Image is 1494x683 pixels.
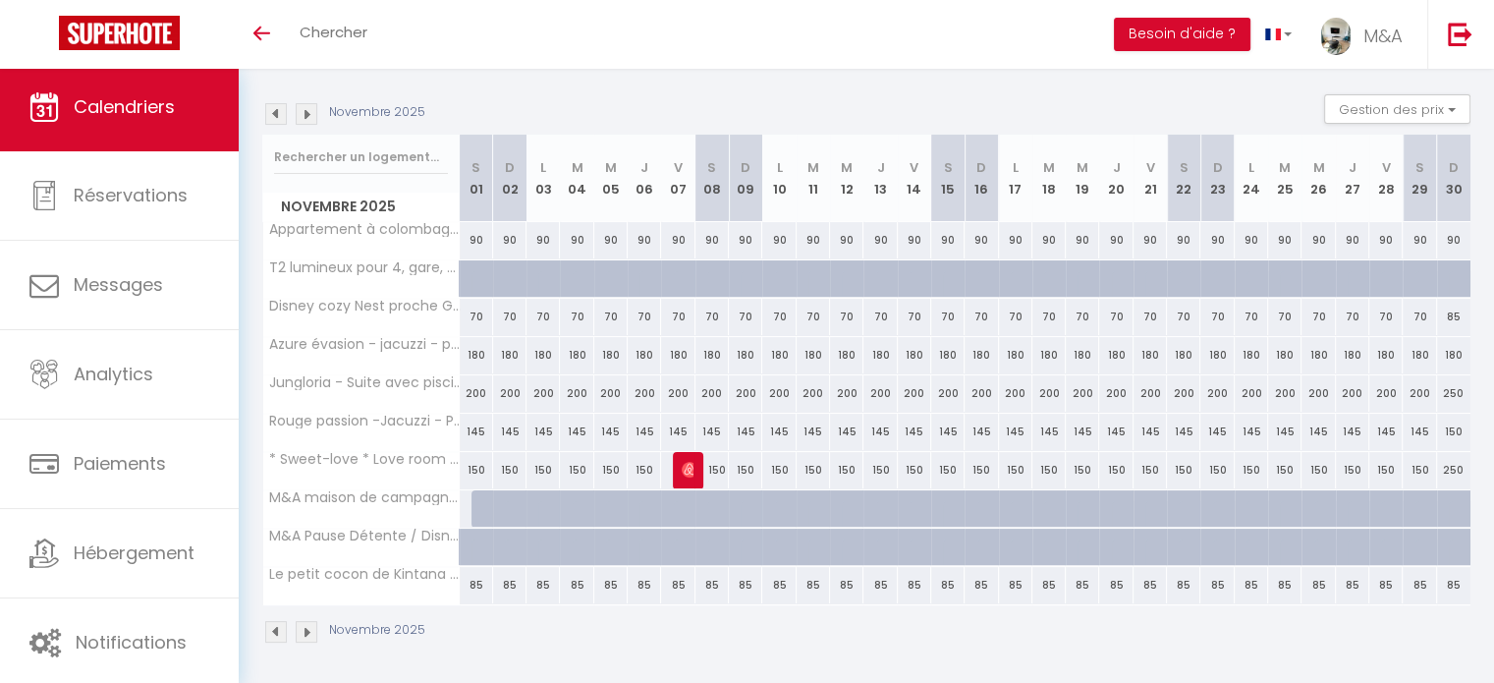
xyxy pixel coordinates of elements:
abbr: V [1382,158,1391,177]
div: 180 [460,337,493,373]
div: 85 [931,567,965,603]
abbr: S [1180,158,1189,177]
span: Messages [74,272,163,297]
div: 180 [965,337,998,373]
div: 85 [1032,567,1066,603]
div: 90 [594,222,628,258]
div: 90 [797,222,830,258]
abbr: V [674,158,683,177]
div: 150 [965,452,998,488]
abbr: L [776,158,782,177]
div: 90 [1134,222,1167,258]
th: 19 [1066,135,1099,222]
div: 90 [729,222,762,258]
img: ... [1321,18,1351,55]
div: 70 [594,299,628,335]
div: 85 [863,567,897,603]
div: 70 [526,299,560,335]
div: 145 [1235,414,1268,450]
div: 90 [560,222,593,258]
div: 70 [1268,299,1301,335]
span: M&A maison de campagne / Disney / [GEOGRAPHIC_DATA] / Netflix / jeux [266,490,463,505]
div: 150 [898,452,931,488]
div: 85 [1336,567,1369,603]
div: 70 [1099,299,1133,335]
abbr: D [1449,158,1459,177]
div: 150 [526,452,560,488]
abbr: V [910,158,918,177]
div: 90 [1437,222,1470,258]
div: 150 [594,452,628,488]
div: 180 [560,337,593,373]
th: 28 [1369,135,1403,222]
img: Super Booking [59,16,180,50]
div: 70 [1403,299,1436,335]
abbr: V [1145,158,1154,177]
div: 85 [729,567,762,603]
button: Besoin d'aide ? [1114,18,1250,51]
div: 200 [526,375,560,412]
div: 180 [1200,337,1234,373]
div: 150 [1167,452,1200,488]
div: 150 [729,452,762,488]
abbr: J [1113,158,1121,177]
div: 145 [965,414,998,450]
span: Le petit cocon de Kintana / Proche Disney [266,567,463,582]
div: 150 [460,452,493,488]
th: 20 [1099,135,1133,222]
div: 70 [898,299,931,335]
th: 02 [493,135,526,222]
div: 90 [628,222,661,258]
div: 200 [1167,375,1200,412]
div: 145 [594,414,628,450]
div: 85 [1200,567,1234,603]
div: 85 [661,567,694,603]
div: 145 [1200,414,1234,450]
div: 90 [999,222,1032,258]
abbr: L [540,158,546,177]
p: Novembre 2025 [329,103,425,122]
div: 200 [898,375,931,412]
abbr: M [1312,158,1324,177]
th: 21 [1134,135,1167,222]
div: 90 [931,222,965,258]
div: 180 [493,337,526,373]
div: 90 [898,222,931,258]
div: 90 [526,222,560,258]
div: 145 [661,414,694,450]
div: 200 [1301,375,1335,412]
div: 200 [560,375,593,412]
div: 150 [1268,452,1301,488]
div: 200 [1369,375,1403,412]
div: 200 [460,375,493,412]
img: logout [1448,22,1472,46]
div: 145 [493,414,526,450]
abbr: J [1349,158,1356,177]
th: 12 [830,135,863,222]
div: 70 [965,299,998,335]
div: 150 [830,452,863,488]
div: 70 [729,299,762,335]
div: 180 [863,337,897,373]
div: 85 [1437,299,1470,335]
th: 07 [661,135,694,222]
div: 200 [965,375,998,412]
div: 150 [1437,414,1470,450]
div: 70 [762,299,796,335]
abbr: M [572,158,583,177]
div: 145 [1066,414,1099,450]
div: 145 [1301,414,1335,450]
div: 90 [460,222,493,258]
abbr: L [1013,158,1019,177]
div: 180 [1134,337,1167,373]
div: 90 [830,222,863,258]
div: 70 [999,299,1032,335]
div: 85 [762,567,796,603]
div: 180 [898,337,931,373]
th: 03 [526,135,560,222]
div: 250 [1437,452,1470,488]
div: 180 [526,337,560,373]
div: 150 [1235,452,1268,488]
div: 90 [863,222,897,258]
div: 90 [1200,222,1234,258]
